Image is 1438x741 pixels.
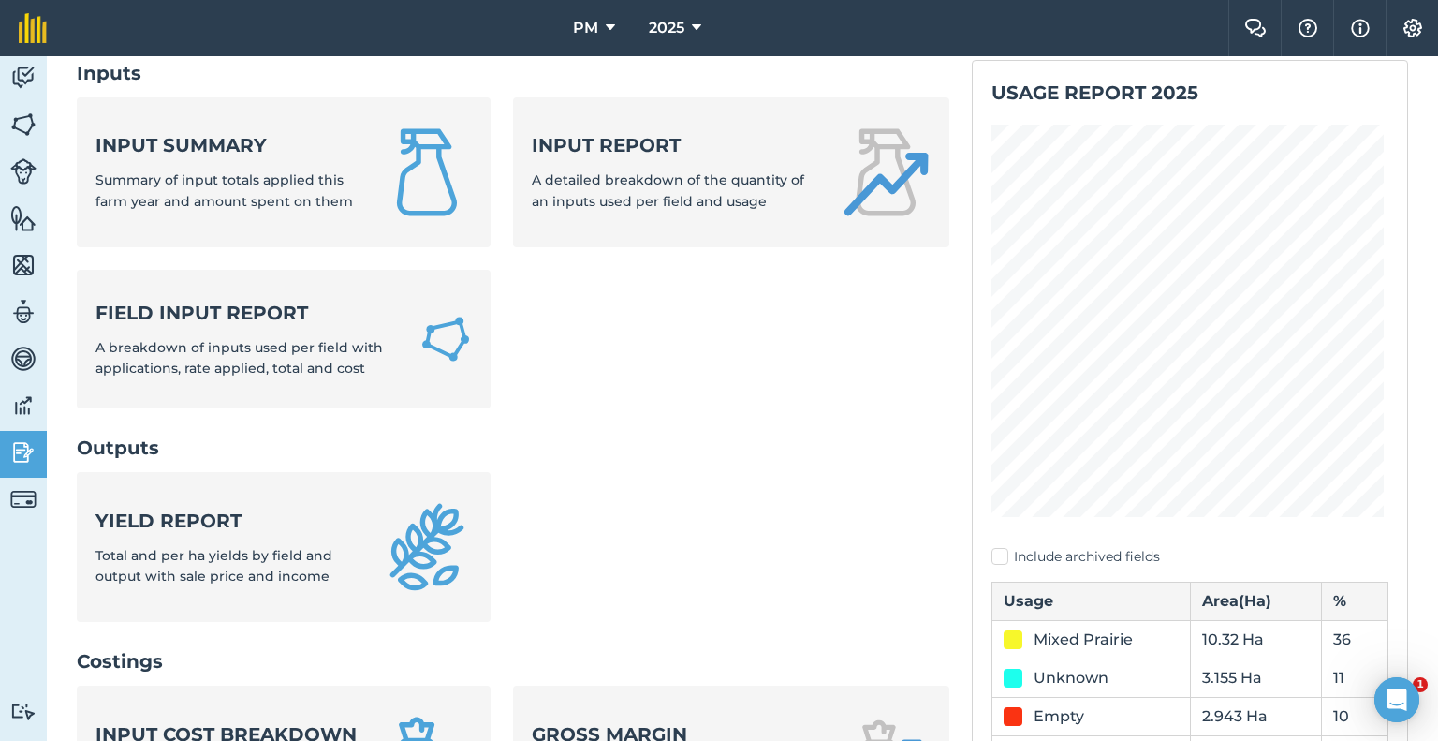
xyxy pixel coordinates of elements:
span: 1 [1413,677,1428,692]
img: Field Input Report [419,311,472,367]
img: svg+xml;base64,PHN2ZyB4bWxucz0iaHR0cDovL3d3dy53My5vcmcvMjAwMC9zdmciIHdpZHRoPSIxNyIgaGVpZ2h0PSIxNy... [1351,17,1370,39]
td: 36 [1322,620,1388,659]
img: svg+xml;base64,PD94bWwgdmVyc2lvbj0iMS4wIiBlbmNvZGluZz0idXRmLTgiPz4KPCEtLSBHZW5lcmF0b3I6IEFkb2JlIE... [10,298,37,326]
img: Input summary [382,127,472,217]
td: 2.943 Ha [1190,697,1322,735]
strong: Input report [532,132,818,158]
strong: Yield report [95,508,359,534]
a: Yield reportTotal and per ha yields by field and output with sale price and income [77,472,491,622]
img: A cog icon [1401,19,1424,37]
th: % [1322,582,1388,620]
th: Area ( Ha ) [1190,582,1322,620]
a: Input reportA detailed breakdown of the quantity of an inputs used per field and usage [513,97,949,247]
img: svg+xml;base64,PD94bWwgdmVyc2lvbj0iMS4wIiBlbmNvZGluZz0idXRmLTgiPz4KPCEtLSBHZW5lcmF0b3I6IEFkb2JlIE... [10,158,37,185]
div: Empty [1034,705,1084,728]
h2: Costings [77,648,949,674]
div: Open Intercom Messenger [1374,677,1419,722]
span: 2025 [649,17,684,39]
td: 3.155 Ha [1190,659,1322,697]
strong: Input summary [95,132,359,158]
img: A question mark icon [1297,19,1319,37]
img: svg+xml;base64,PHN2ZyB4bWxucz0iaHR0cDovL3d3dy53My5vcmcvMjAwMC9zdmciIHdpZHRoPSI1NiIgaGVpZ2h0PSI2MC... [10,251,37,279]
h2: Inputs [77,60,949,86]
h2: Usage report 2025 [991,80,1388,106]
td: 11 [1322,659,1388,697]
span: Total and per ha yields by field and output with sale price and income [95,547,332,585]
td: 10.32 Ha [1190,620,1322,659]
img: svg+xml;base64,PD94bWwgdmVyc2lvbj0iMS4wIiBlbmNvZGluZz0idXRmLTgiPz4KPCEtLSBHZW5lcmF0b3I6IEFkb2JlIE... [10,486,37,512]
img: svg+xml;base64,PD94bWwgdmVyc2lvbj0iMS4wIiBlbmNvZGluZz0idXRmLTgiPz4KPCEtLSBHZW5lcmF0b3I6IEFkb2JlIE... [10,703,37,720]
img: svg+xml;base64,PD94bWwgdmVyc2lvbj0iMS4wIiBlbmNvZGluZz0idXRmLTgiPz4KPCEtLSBHZW5lcmF0b3I6IEFkb2JlIE... [10,438,37,467]
img: Two speech bubbles overlapping with the left bubble in the forefront [1244,19,1267,37]
img: svg+xml;base64,PHN2ZyB4bWxucz0iaHR0cDovL3d3dy53My5vcmcvMjAwMC9zdmciIHdpZHRoPSI1NiIgaGVpZ2h0PSI2MC... [10,204,37,232]
img: Yield report [382,502,472,592]
img: svg+xml;base64,PD94bWwgdmVyc2lvbj0iMS4wIiBlbmNvZGluZz0idXRmLTgiPz4KPCEtLSBHZW5lcmF0b3I6IEFkb2JlIE... [10,64,37,92]
span: A breakdown of inputs used per field with applications, rate applied, total and cost [95,339,383,377]
img: svg+xml;base64,PD94bWwgdmVyc2lvbj0iMS4wIiBlbmNvZGluZz0idXRmLTgiPz4KPCEtLSBHZW5lcmF0b3I6IEFkb2JlIE... [10,345,37,373]
label: Include archived fields [991,547,1388,567]
span: PM [573,17,598,39]
td: 10 [1322,697,1388,735]
img: Input report [841,127,931,217]
img: svg+xml;base64,PD94bWwgdmVyc2lvbj0iMS4wIiBlbmNvZGluZz0idXRmLTgiPz4KPCEtLSBHZW5lcmF0b3I6IEFkb2JlIE... [10,392,37,420]
div: Mixed Prairie [1034,629,1133,651]
a: Input summarySummary of input totals applied this farm year and amount spent on them [77,97,491,247]
img: svg+xml;base64,PHN2ZyB4bWxucz0iaHR0cDovL3d3dy53My5vcmcvMjAwMC9zdmciIHdpZHRoPSI1NiIgaGVpZ2h0PSI2MC... [10,111,37,139]
th: Usage [992,582,1191,620]
span: Summary of input totals applied this farm year and amount spent on them [95,171,353,209]
div: Unknown [1034,667,1108,689]
strong: Field Input Report [95,300,397,326]
h2: Outputs [77,435,949,461]
span: A detailed breakdown of the quantity of an inputs used per field and usage [532,171,804,209]
img: fieldmargin Logo [19,13,47,43]
a: Field Input ReportA breakdown of inputs used per field with applications, rate applied, total and... [77,270,491,409]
